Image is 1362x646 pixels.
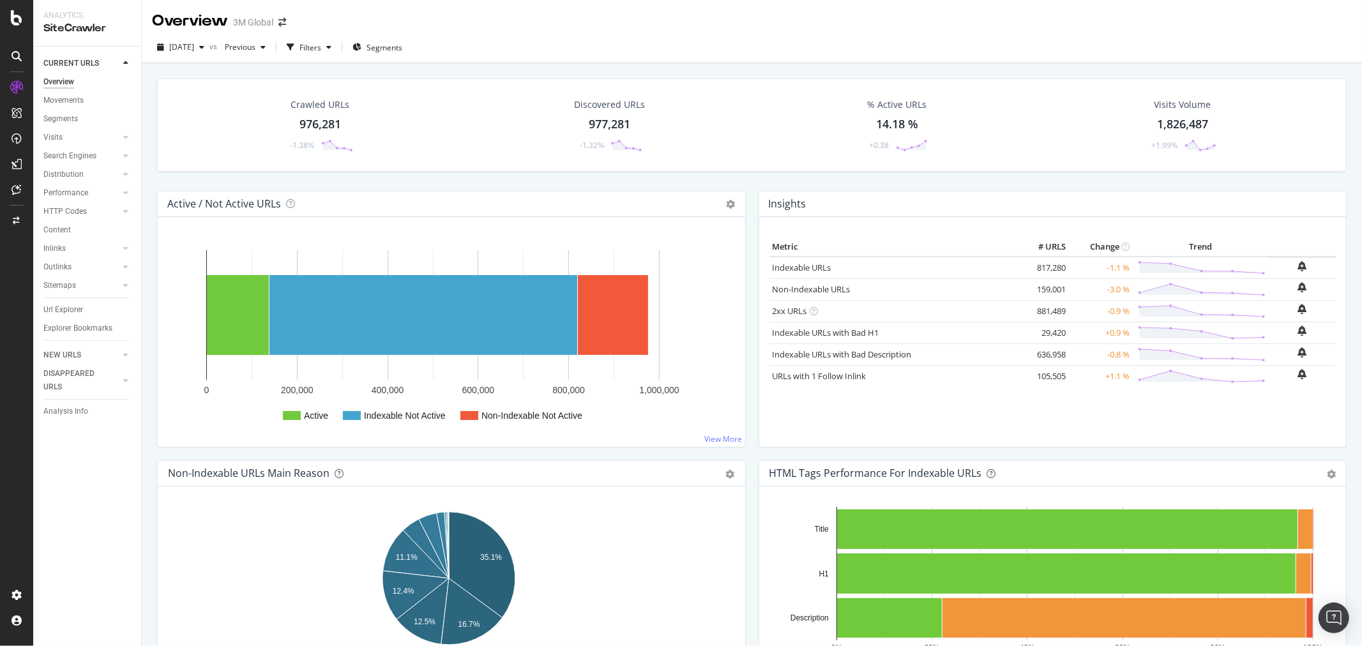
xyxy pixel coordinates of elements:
div: Inlinks [43,242,66,255]
div: Analytics [43,10,131,21]
a: View More [705,433,743,444]
text: 35.1% [480,553,502,562]
td: 881,489 [1018,300,1069,322]
a: Performance [43,186,119,200]
th: Metric [769,237,1018,257]
a: Indexable URLs with Bad Description [773,349,912,360]
span: vs [209,41,220,52]
div: Content [43,223,71,237]
td: -1.1 % [1069,257,1133,279]
svg: A chart. [168,237,734,437]
div: 3M Global [233,16,273,29]
div: Segments [43,112,78,126]
div: Url Explorer [43,303,83,317]
td: 817,280 [1018,257,1069,279]
div: Analysis Info [43,405,88,418]
a: Overview [43,75,132,89]
div: Crawled URLs [291,98,350,111]
text: 0 [204,385,209,395]
span: Segments [367,42,402,53]
a: Content [43,223,132,237]
a: Sitemaps [43,279,119,292]
a: Url Explorer [43,303,132,317]
a: Visits [43,131,119,144]
text: 400,000 [372,385,404,395]
a: URLs with 1 Follow Inlink [773,370,866,382]
div: bell-plus [1298,304,1307,314]
div: Non-Indexable URLs Main Reason [168,467,329,479]
text: 600,000 [462,385,495,395]
div: bell-plus [1298,347,1307,357]
text: Title [814,525,829,534]
a: DISAPPEARED URLS [43,367,119,394]
span: Previous [220,41,255,52]
div: bell-plus [1298,326,1307,336]
td: -0.8 % [1069,343,1133,365]
td: +1.1 % [1069,365,1133,387]
div: +0.38 [870,140,889,151]
th: # URLS [1018,237,1069,257]
button: [DATE] [152,37,209,57]
text: 12.4% [393,587,414,596]
div: bell-plus [1298,261,1307,271]
a: HTTP Codes [43,205,119,218]
a: CURRENT URLS [43,57,119,70]
div: bell-plus [1298,282,1307,292]
text: Description [790,613,828,622]
div: 14.18 % [876,116,918,133]
text: 16.7% [458,620,480,629]
div: Explorer Bookmarks [43,322,112,335]
div: 977,281 [589,116,631,133]
i: Options [727,200,736,209]
a: Indexable URLs with Bad H1 [773,327,879,338]
th: Change [1069,237,1133,257]
a: Movements [43,94,132,107]
div: Filters [299,42,321,53]
div: -1.38% [291,140,315,151]
td: 105,505 [1018,365,1069,387]
div: 1,826,487 [1157,116,1208,133]
a: 2xx URLs [773,305,807,317]
text: 1,000,000 [639,385,679,395]
a: Explorer Bookmarks [43,322,132,335]
div: % Active URLs [868,98,927,111]
a: Search Engines [43,149,119,163]
a: Segments [43,112,132,126]
text: 12.5% [414,617,435,626]
div: Movements [43,94,84,107]
div: Visits Volume [1154,98,1211,111]
div: 976,281 [299,116,341,133]
div: -1.32% [580,140,604,151]
text: H1 [819,569,829,578]
div: Open Intercom Messenger [1319,603,1349,633]
text: Active [304,410,328,421]
text: Indexable Not Active [364,410,446,421]
button: Segments [347,37,407,57]
div: Search Engines [43,149,96,163]
div: bell-plus [1298,369,1307,379]
h4: Active / Not Active URLs [167,195,281,213]
text: 11.1% [396,553,418,562]
a: Outlinks [43,260,119,274]
a: Inlinks [43,242,119,255]
button: Previous [220,37,271,57]
div: DISAPPEARED URLS [43,367,108,394]
div: Overview [152,10,228,32]
td: +0.9 % [1069,322,1133,343]
div: Performance [43,186,88,200]
button: Filters [282,37,337,57]
div: CURRENT URLS [43,57,99,70]
div: HTML Tags Performance for Indexable URLs [769,467,982,479]
td: 159,001 [1018,278,1069,300]
div: Visits [43,131,63,144]
a: Analysis Info [43,405,132,418]
span: 2025 Sep. 21st [169,41,194,52]
div: Overview [43,75,74,89]
div: SiteCrawler [43,21,131,36]
div: gear [726,470,735,479]
div: HTTP Codes [43,205,87,218]
td: 636,958 [1018,343,1069,365]
text: 800,000 [552,385,585,395]
div: gear [1327,470,1336,479]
